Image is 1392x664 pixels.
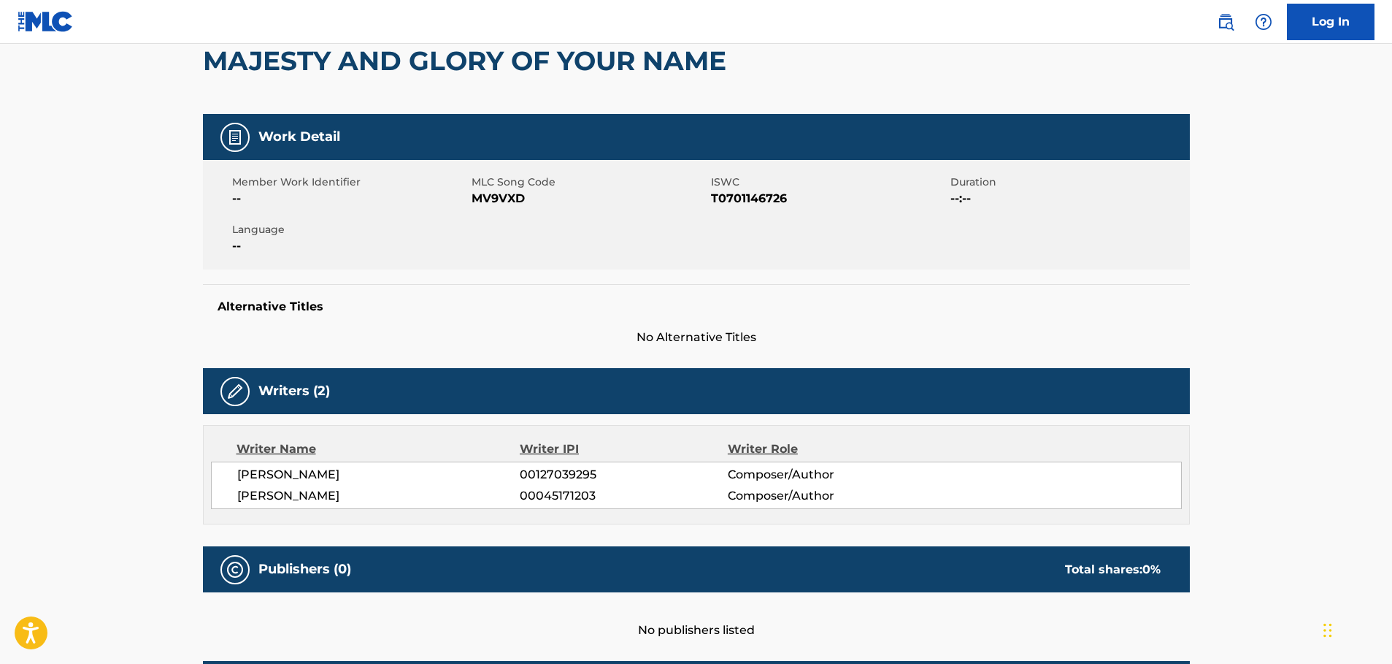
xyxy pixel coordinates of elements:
[472,190,707,207] span: MV9VXD
[218,299,1175,314] h5: Alternative Titles
[728,466,917,484] span: Composer/Author
[1323,608,1332,652] div: Drag
[1249,7,1278,37] div: Help
[728,487,917,505] span: Composer/Author
[472,175,707,190] span: MLC Song Code
[203,329,1190,346] span: No Alternative Titles
[711,175,947,190] span: ISWC
[1319,594,1392,664] iframe: Chat Widget
[258,561,351,578] h5: Publishers (0)
[203,45,734,77] h2: MAJESTY AND GLORY OF YOUR NAME
[258,383,330,400] h5: Writers (2)
[237,466,520,484] span: [PERSON_NAME]
[950,175,1186,190] span: Duration
[232,190,468,207] span: --
[1217,13,1234,31] img: search
[226,129,244,146] img: Work Detail
[711,190,947,207] span: T0701146726
[226,383,244,400] img: Writers
[232,222,468,237] span: Language
[520,487,727,505] span: 00045171203
[950,190,1186,207] span: --:--
[203,592,1190,639] div: No publishers listed
[237,487,520,505] span: [PERSON_NAME]
[1211,7,1240,37] a: Public Search
[520,440,728,458] div: Writer IPI
[520,466,727,484] span: 00127039295
[18,11,74,32] img: MLC Logo
[1287,4,1374,40] a: Log In
[232,237,468,255] span: --
[1255,13,1272,31] img: help
[226,561,244,579] img: Publishers
[1065,561,1161,579] div: Total shares:
[258,129,340,145] h5: Work Detail
[1142,562,1161,576] span: 0 %
[237,440,520,458] div: Writer Name
[232,175,468,190] span: Member Work Identifier
[728,440,917,458] div: Writer Role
